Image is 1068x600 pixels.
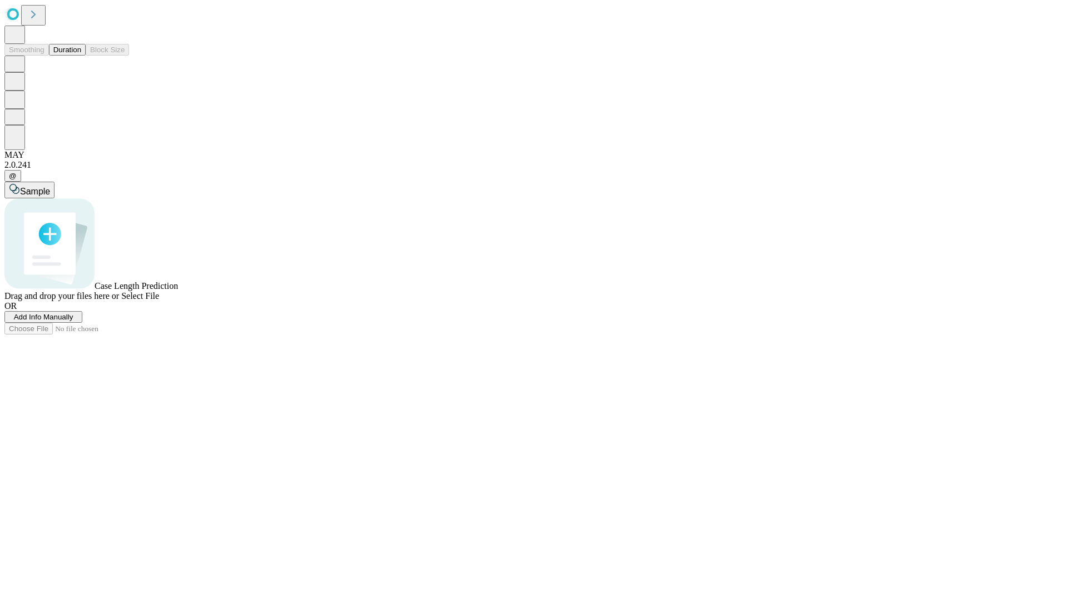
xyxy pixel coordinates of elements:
[4,160,1064,170] div: 2.0.241
[4,170,21,182] button: @
[86,44,129,56] button: Block Size
[4,301,17,311] span: OR
[49,44,86,56] button: Duration
[9,172,17,180] span: @
[95,281,178,291] span: Case Length Prediction
[4,44,49,56] button: Smoothing
[4,150,1064,160] div: MAY
[20,187,50,196] span: Sample
[121,291,159,301] span: Select File
[4,182,55,198] button: Sample
[4,311,82,323] button: Add Info Manually
[4,291,119,301] span: Drag and drop your files here or
[14,313,73,321] span: Add Info Manually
